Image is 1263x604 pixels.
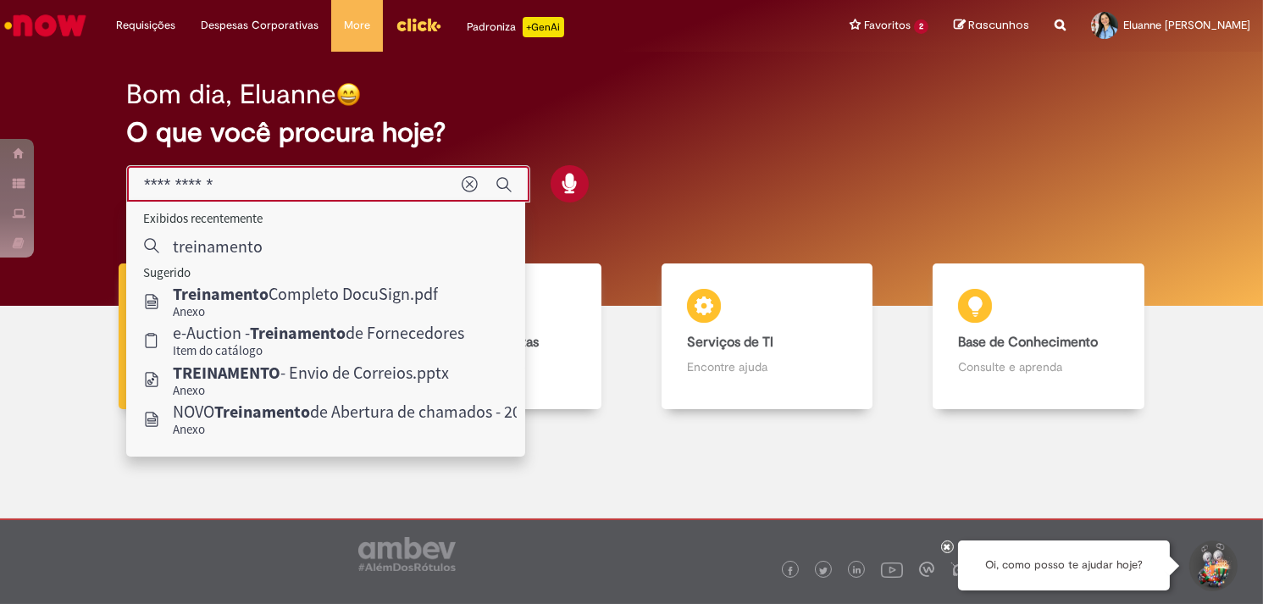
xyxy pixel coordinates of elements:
[687,358,848,375] p: Encontre ajuda
[881,558,903,580] img: logo_footer_youtube.png
[958,540,1170,590] div: Oi, como posso te ajudar hoje?
[89,263,360,410] a: Tirar dúvidas Tirar dúvidas com Lupi Assist e Gen Ai
[1187,540,1238,591] button: Iniciar Conversa de Suporte
[864,17,911,34] span: Favoritos
[116,17,175,34] span: Requisições
[950,562,966,577] img: logo_footer_naosei.png
[968,17,1029,33] span: Rascunhos
[396,12,441,37] img: click_logo_yellow_360x200.png
[954,18,1029,34] a: Rascunhos
[523,17,564,37] p: +GenAi
[467,17,564,37] div: Padroniza
[786,567,795,575] img: logo_footer_facebook.png
[919,562,934,577] img: logo_footer_workplace.png
[2,8,89,42] img: ServiceNow
[853,566,861,576] img: logo_footer_linkedin.png
[819,567,828,575] img: logo_footer_twitter.png
[632,263,903,410] a: Serviços de TI Encontre ajuda
[1123,18,1250,32] span: Eluanne [PERSON_NAME]
[201,17,319,34] span: Despesas Corporativas
[687,334,773,351] b: Serviços de TI
[336,82,361,107] img: happy-face.png
[958,358,1119,375] p: Consulte e aprenda
[914,19,928,34] span: 2
[903,263,1174,410] a: Base de Conhecimento Consulte e aprenda
[416,334,539,351] b: Catálogo de Ofertas
[344,17,370,34] span: More
[126,80,336,109] h2: Bom dia, Eluanne
[358,537,456,571] img: logo_footer_ambev_rotulo_gray.png
[958,334,1098,351] b: Base de Conhecimento
[126,118,1137,147] h2: O que você procura hoje?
